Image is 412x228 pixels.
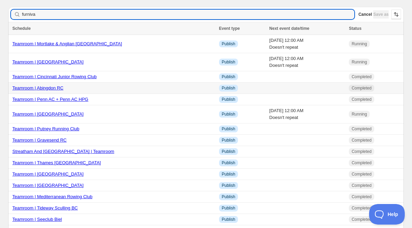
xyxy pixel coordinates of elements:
[222,126,235,132] span: Publish
[352,126,371,132] span: Completed
[12,26,31,31] span: Schedule
[12,149,114,154] a: Streatham And [GEOGRAPHIC_DATA] | Teamroom
[352,111,367,117] span: Running
[12,126,79,131] a: Teamroom | Putney Running Club
[12,97,88,102] a: Teamroom | Penn AC + Penn AC HPG
[349,26,362,31] span: Status
[222,41,235,47] span: Publish
[352,160,371,166] span: Completed
[219,26,240,31] span: Event type
[352,171,371,177] span: Completed
[12,111,83,117] a: Teamroom | [GEOGRAPHIC_DATA]
[12,194,92,199] a: Teamroom | Mediterranean Rowing Club
[352,205,371,211] span: Completed
[222,160,235,166] span: Publish
[267,105,347,123] td: [DATE] 12:00 AM Doesn't repeat
[352,194,371,200] span: Completed
[352,59,367,65] span: Running
[222,85,235,91] span: Publish
[222,97,235,102] span: Publish
[358,10,372,19] button: Cancel
[12,74,96,79] a: Teamroom | Cincinnati Junior Rowing Club
[269,26,309,31] span: Next event date/time
[222,183,235,188] span: Publish
[267,53,347,71] td: [DATE] 12:00 AM Doesn't repeat
[352,217,371,222] span: Completed
[352,85,371,91] span: Completed
[12,41,122,46] a: Teamroom | Mortlake & Anglian [GEOGRAPHIC_DATA]
[22,10,354,19] input: Searching schedules by name
[12,217,62,222] a: Teamroom | Seeclub Biel
[358,12,372,17] span: Cancel
[222,111,235,117] span: Publish
[12,171,83,177] a: Teamroom | [GEOGRAPHIC_DATA]
[12,85,64,91] a: Teamroom | Abingdon RC
[391,10,401,19] button: Sort the results
[12,137,67,143] a: Teamroom | Gravesend RC
[12,205,78,211] a: Teamroom | Tideway Sculling BC
[222,217,235,222] span: Publish
[267,35,347,53] td: [DATE] 12:00 AM Doesn't repeat
[12,59,83,64] a: Teamroom | [GEOGRAPHIC_DATA]
[12,160,101,165] a: Teamroom | Thames [GEOGRAPHIC_DATA]
[12,183,83,188] a: Teamroom | [GEOGRAPHIC_DATA]
[352,149,371,154] span: Completed
[352,41,367,47] span: Running
[222,149,235,154] span: Publish
[222,59,235,65] span: Publish
[222,74,235,80] span: Publish
[352,137,371,143] span: Completed
[352,74,371,80] span: Completed
[222,205,235,211] span: Publish
[222,137,235,143] span: Publish
[369,204,405,225] iframe: Toggle Customer Support
[222,194,235,200] span: Publish
[222,171,235,177] span: Publish
[352,183,371,188] span: Completed
[352,97,371,102] span: Completed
